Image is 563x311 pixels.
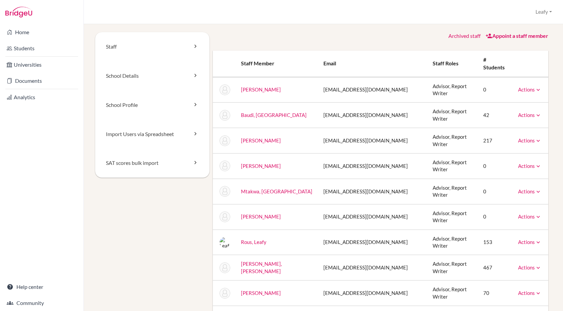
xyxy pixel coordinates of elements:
[533,6,555,18] button: Leafy
[95,120,209,149] a: Import Users via Spreadsheet
[241,112,307,118] a: Baudi, [GEOGRAPHIC_DATA]
[318,51,427,77] th: Email
[427,128,478,153] td: Advisor, Report Writer
[241,213,281,220] a: [PERSON_NAME]
[95,32,209,61] a: Staff
[220,211,230,222] img: Shawn Ndlovu
[1,296,82,310] a: Community
[478,204,513,230] td: 0
[220,262,230,273] img: Michelle Scott Elliot
[236,51,318,77] th: Staff member
[478,103,513,128] td: 42
[518,137,542,143] a: Actions
[241,163,281,169] a: [PERSON_NAME]
[220,135,230,146] img: Sean Davy
[1,280,82,294] a: Help center
[478,77,513,103] td: 0
[220,288,230,299] img: Miriam Shumba
[241,290,281,296] a: [PERSON_NAME]
[427,230,478,255] td: Advisor, Report Writer
[427,103,478,128] td: Advisor, Report Writer
[478,153,513,179] td: 0
[5,7,32,17] img: Bridge-U
[427,255,478,281] td: Advisor, Report Writer
[427,179,478,204] td: Advisor, Report Writer
[1,90,82,104] a: Analytics
[518,188,542,194] a: Actions
[478,281,513,306] td: 70
[318,153,427,179] td: [EMAIL_ADDRESS][DOMAIN_NAME]
[478,179,513,204] td: 0
[241,86,281,92] a: [PERSON_NAME]
[427,204,478,230] td: Advisor, Report Writer
[478,255,513,281] td: 467
[220,110,230,121] img: Tendai Baudi
[486,33,548,39] a: Appoint a staff member
[478,51,513,77] th: # students
[318,230,427,255] td: [EMAIL_ADDRESS][DOMAIN_NAME]
[478,230,513,255] td: 153
[318,77,427,103] td: [EMAIL_ADDRESS][DOMAIN_NAME]
[241,188,312,194] a: Mtakwa, [GEOGRAPHIC_DATA]
[518,112,542,118] a: Actions
[427,153,478,179] td: Advisor, Report Writer
[220,237,230,248] img: Leafy Rous
[95,61,209,90] a: School Details
[318,255,427,281] td: [EMAIL_ADDRESS][DOMAIN_NAME]
[95,148,209,178] a: SAT scores bulk import
[241,137,281,143] a: [PERSON_NAME]
[427,51,478,77] th: Staff roles
[220,161,230,171] img: Louise Hildebrand
[1,58,82,71] a: Universities
[220,84,230,95] img: Helen Allott
[518,86,542,92] a: Actions
[1,74,82,87] a: Documents
[427,281,478,306] td: Advisor, Report Writer
[318,204,427,230] td: [EMAIL_ADDRESS][DOMAIN_NAME]
[318,179,427,204] td: [EMAIL_ADDRESS][DOMAIN_NAME]
[518,163,542,169] a: Actions
[518,290,542,296] a: Actions
[318,103,427,128] td: [EMAIL_ADDRESS][DOMAIN_NAME]
[518,213,542,220] a: Actions
[1,42,82,55] a: Students
[95,90,209,120] a: School Profile
[478,128,513,153] td: 217
[318,128,427,153] td: [EMAIL_ADDRESS][DOMAIN_NAME]
[518,239,542,245] a: Actions
[318,281,427,306] td: [EMAIL_ADDRESS][DOMAIN_NAME]
[220,186,230,197] img: Chipo Mtakwa
[448,33,481,39] a: Archived staff
[518,264,542,270] a: Actions
[241,261,282,274] a: [PERSON_NAME], [PERSON_NAME]
[241,239,266,245] a: Rous, Leafy
[427,77,478,103] td: Advisor, Report Writer
[1,25,82,39] a: Home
